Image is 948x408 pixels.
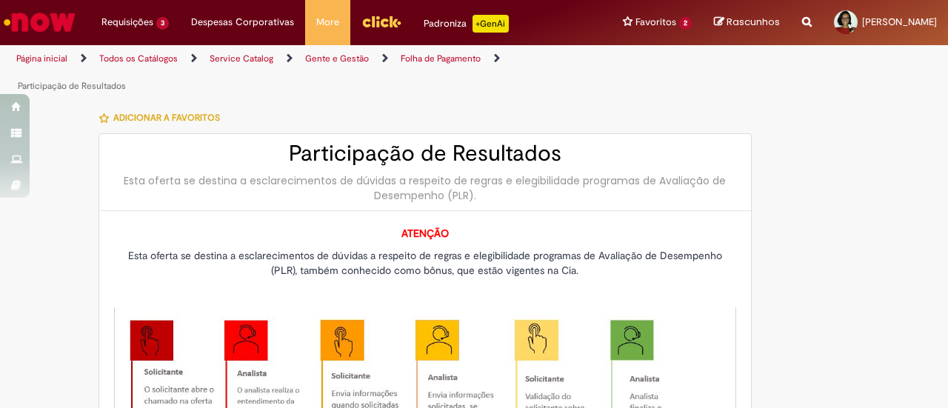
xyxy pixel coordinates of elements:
[113,112,220,124] span: Adicionar a Favoritos
[114,173,736,203] div: Esta oferta se destina a esclarecimentos de dúvidas a respeito de regras e elegibilidade programa...
[16,53,67,64] a: Página inicial
[191,15,294,30] span: Despesas Corporativas
[862,16,937,28] span: [PERSON_NAME]
[156,17,169,30] span: 3
[11,45,621,100] ul: Trilhas de página
[99,102,228,133] button: Adicionar a Favoritos
[1,7,78,37] img: ServiceNow
[679,17,692,30] span: 2
[361,10,401,33] img: click_logo_yellow_360x200.png
[727,15,780,29] span: Rascunhos
[99,53,178,64] a: Todos os Catálogos
[316,15,339,30] span: More
[101,15,153,30] span: Requisições
[401,53,481,64] a: Folha de Pagamento
[473,15,509,33] p: +GenAi
[401,227,449,240] strong: ATENÇÃO
[114,141,736,166] h2: Participação de Resultados
[210,53,273,64] a: Service Catalog
[305,53,369,64] a: Gente e Gestão
[424,15,509,33] div: Padroniza
[18,80,126,92] a: Participação de Resultados
[114,248,736,278] p: Esta oferta se destina a esclarecimentos de dúvidas a respeito de regras e elegibilidade programa...
[635,15,676,30] span: Favoritos
[714,16,780,30] a: Rascunhos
